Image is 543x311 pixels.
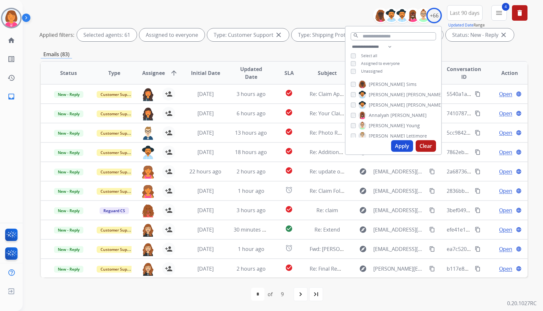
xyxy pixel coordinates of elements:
[54,207,83,214] span: New - Reply
[516,110,522,116] mat-icon: language
[310,245,394,253] span: Fwd: [PERSON_NAME] did not work
[318,69,337,77] span: Subject
[197,149,214,156] span: [DATE]
[237,207,266,214] span: 3 hours ago
[165,265,173,273] mat-icon: person_add
[359,226,367,233] mat-icon: explore
[373,168,425,175] span: [EMAIL_ADDRESS][DOMAIN_NAME]
[361,61,400,66] span: Assigned to everyone
[373,226,425,233] span: [EMAIL_ADDRESS][DOMAIN_NAME]
[482,62,527,84] th: Action
[475,110,481,116] mat-icon: content_copy
[447,5,483,21] button: Last 90 days
[516,227,522,233] mat-icon: language
[285,167,293,174] mat-icon: check_circle
[197,226,214,233] span: [DATE]
[142,184,154,198] img: agent-avatar
[142,146,154,159] img: agent-avatar
[499,265,512,273] span: Open
[502,3,509,11] span: 4
[447,226,543,233] span: efe41e11-a4d1-49b1-94ef-12f1a138a94a
[406,91,442,98] span: [PERSON_NAME]
[499,129,512,137] span: Open
[41,50,72,58] p: Emails (83)
[499,90,512,98] span: Open
[285,89,293,97] mat-icon: check_circle
[142,88,154,101] img: agent-avatar
[499,245,512,253] span: Open
[297,290,304,298] mat-icon: navigate_next
[310,168,376,175] span: Re: update on onsite repair
[475,246,481,252] mat-icon: content_copy
[142,126,154,140] img: agent-avatar
[235,129,267,136] span: 13 hours ago
[499,148,512,156] span: Open
[97,227,139,233] span: Customer Support
[191,69,220,77] span: Initial Date
[97,149,139,156] span: Customer Support
[316,207,338,214] span: Re: claim
[369,91,405,98] span: [PERSON_NAME]
[310,90,357,98] span: Re: Claim Approved
[516,246,522,252] mat-icon: language
[310,265,476,272] span: Re: Final Reminder! Send in your product to proceed with your claim
[197,207,214,214] span: [DATE]
[97,91,139,98] span: Customer Support
[390,112,427,119] span: [PERSON_NAME]
[142,223,154,237] img: agent-avatar
[373,187,425,195] span: [EMAIL_ADDRESS][DOMAIN_NAME]
[516,188,522,194] mat-icon: language
[54,149,83,156] span: New - Reply
[426,8,442,23] div: +66
[234,226,271,233] span: 30 minutes ago
[406,133,427,139] span: Lettimore
[97,169,139,175] span: Customer Support
[429,169,435,174] mat-icon: content_copy
[2,9,20,27] img: avatar
[207,28,289,41] div: Type: Customer Support
[475,169,481,174] mat-icon: content_copy
[292,28,376,41] div: Type: Shipping Protection
[97,110,139,117] span: Customer Support
[361,53,377,58] span: Select all
[108,69,120,77] span: Type
[197,90,214,98] span: [DATE]
[165,129,173,137] mat-icon: person_add
[237,168,266,175] span: 2 hours ago
[54,266,83,273] span: New - Reply
[238,187,264,194] span: 1 hour ago
[516,130,522,136] mat-icon: language
[310,110,375,117] span: Re: Your Claim with Extend
[139,28,205,41] div: Assigned to everyone
[491,5,507,21] button: 4
[197,129,214,136] span: [DATE]
[7,55,15,63] mat-icon: list_alt
[446,28,514,41] div: Status: New - Reply
[54,110,83,117] span: New - Reply
[429,207,435,213] mat-icon: content_copy
[285,225,293,233] mat-icon: check_circle
[142,204,154,217] img: agent-avatar
[447,65,482,81] span: Conversation ID
[285,109,293,116] mat-icon: check_circle
[97,188,139,195] span: Customer Support
[359,187,367,195] mat-icon: explore
[165,109,173,117] mat-icon: person_add
[359,168,367,175] mat-icon: explore
[314,226,340,233] span: Re: Extend
[142,262,154,276] img: agent-avatar
[499,206,512,214] span: Open
[516,149,522,155] mat-icon: language
[97,246,139,253] span: Customer Support
[54,130,83,137] span: New - Reply
[475,207,481,213] mat-icon: content_copy
[268,290,272,298] div: of
[142,69,165,77] span: Assignee
[165,90,173,98] mat-icon: person_add
[310,129,355,136] span: Re: Photo Request
[39,31,74,39] p: Applied filters:
[276,288,289,301] div: 9
[406,102,442,108] span: [PERSON_NAME]
[238,245,264,253] span: 1 hour ago
[189,168,221,175] span: 22 hours ago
